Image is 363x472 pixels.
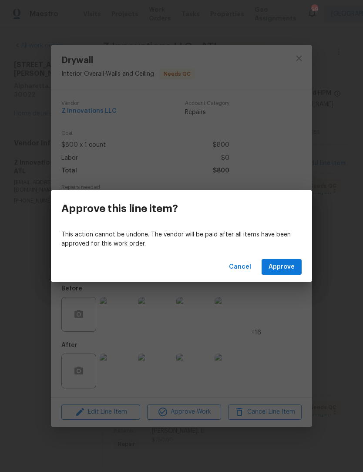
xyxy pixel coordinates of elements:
h3: Approve this line item? [61,202,178,215]
p: This action cannot be undone. The vendor will be paid after all items have been approved for this... [61,230,302,249]
span: Cancel [229,262,251,273]
button: Cancel [225,259,255,275]
span: Approve [269,262,295,273]
button: Approve [262,259,302,275]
